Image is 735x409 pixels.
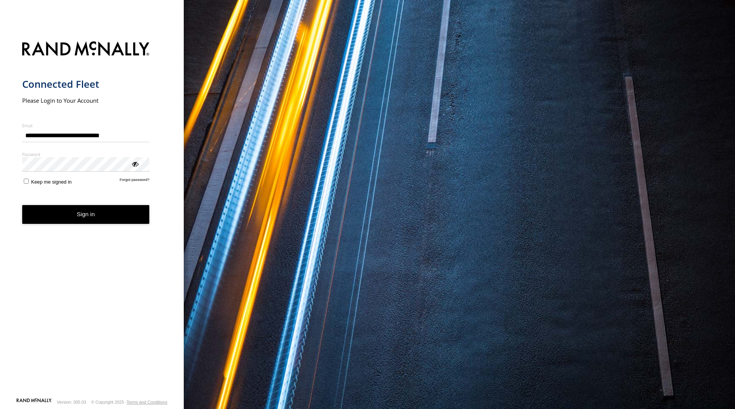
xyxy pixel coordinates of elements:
[31,179,72,185] span: Keep me signed in
[16,398,52,406] a: Visit our Website
[22,40,150,59] img: Rand McNally
[22,97,150,104] h2: Please Login to Your Account
[127,400,167,404] a: Terms and Conditions
[22,123,150,128] label: Email
[57,400,86,404] div: Version: 305.03
[22,151,150,157] label: Password
[91,400,167,404] div: © Copyright 2025 -
[22,37,162,398] form: main
[120,177,150,185] a: Forgot password?
[24,179,29,184] input: Keep me signed in
[131,160,139,168] div: ViewPassword
[22,78,150,90] h1: Connected Fleet
[22,205,150,224] button: Sign in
